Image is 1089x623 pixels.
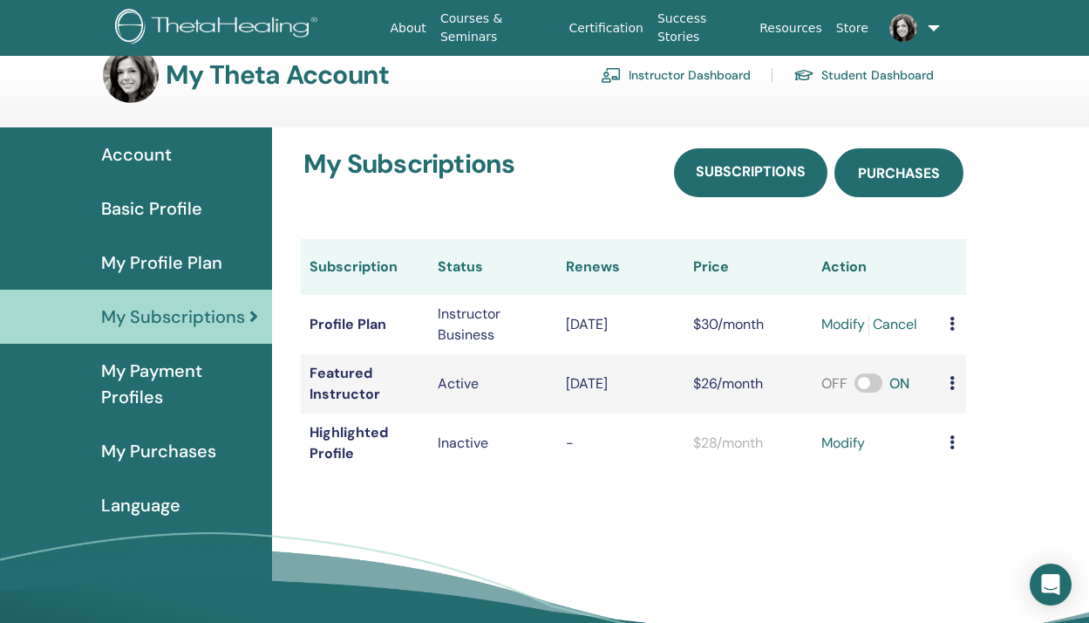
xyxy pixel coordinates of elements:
h3: My Theta Account [166,59,389,91]
span: Basic Profile [101,195,202,222]
span: Language [101,492,180,518]
a: Store [829,12,875,44]
span: ON [889,374,909,393]
span: $26/month [693,374,763,393]
span: My Subscriptions [101,304,245,330]
a: modify [821,433,865,454]
th: Renews [557,239,685,295]
td: Profile Plan [301,295,429,354]
a: Cancel [873,314,917,335]
a: Courses & Seminars [433,3,562,53]
span: - [566,434,574,452]
td: Highlighted Profile [301,414,429,473]
img: logo.png [115,9,323,48]
span: $30/month [693,315,764,333]
span: [DATE] [566,315,608,333]
div: Open Intercom Messenger [1030,564,1072,606]
a: modify [821,314,865,335]
a: Instructor Dashboard [601,61,751,89]
span: $28/month [693,434,763,452]
a: Subscriptions [674,148,827,197]
span: My Profile Plan [101,250,222,276]
span: My Payment Profiles [101,358,258,410]
img: chalkboard-teacher.svg [601,67,622,83]
span: Account [101,141,172,168]
span: Subscriptions [696,162,806,181]
a: Student Dashboard [793,61,934,89]
a: Purchases [834,148,963,197]
img: default.jpg [889,14,917,42]
th: Status [429,239,557,295]
a: Resources [752,12,829,44]
div: Instructor Business [438,304,548,346]
span: [DATE] [566,374,608,393]
a: Certification [562,12,650,44]
div: Active [438,373,548,394]
span: My Purchases [101,438,216,464]
p: Inactive [438,433,548,454]
img: graduation-cap.svg [793,68,814,83]
a: About [383,12,432,44]
td: Featured Instructor [301,354,429,414]
span: OFF [821,374,847,393]
a: Success Stories [650,3,752,53]
img: default.jpg [103,47,159,103]
span: Purchases [858,164,940,182]
th: Action [813,239,941,295]
th: Price [684,239,813,295]
th: Subscription [301,239,429,295]
h3: My Subscriptions [303,148,514,190]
